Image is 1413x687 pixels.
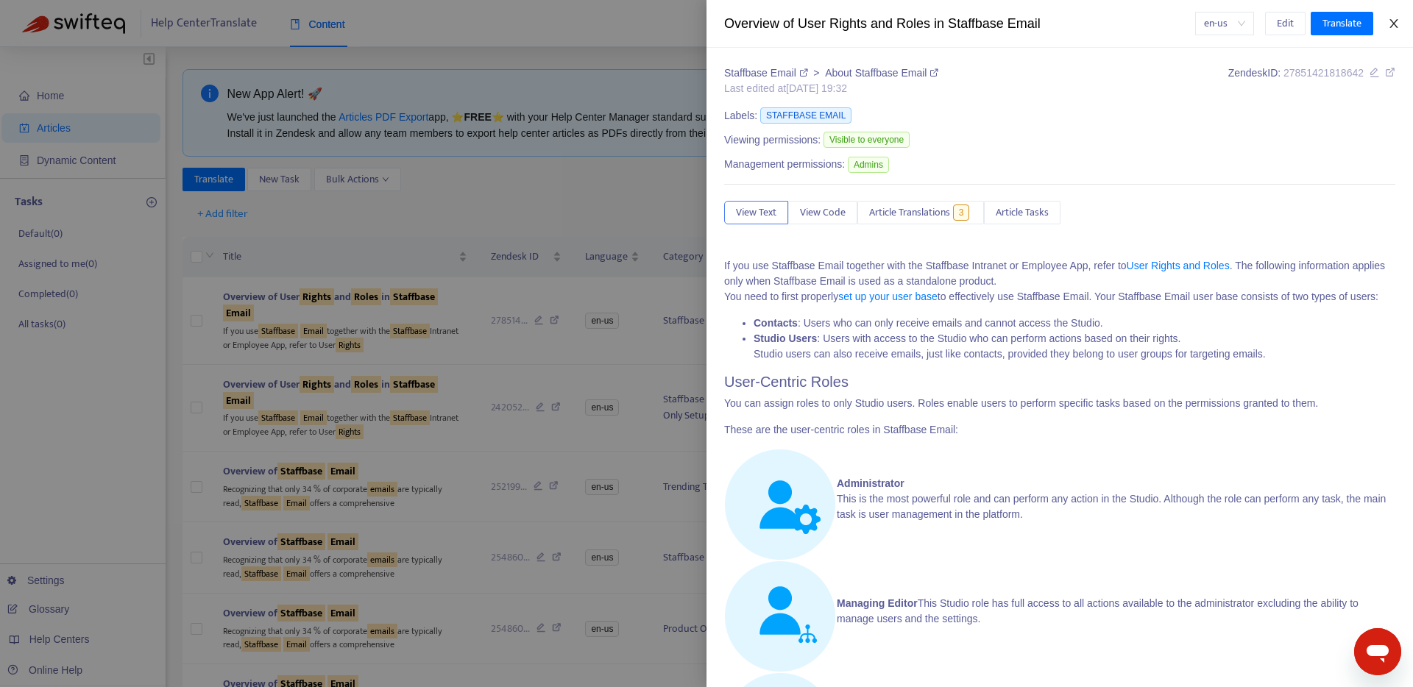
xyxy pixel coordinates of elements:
[824,132,910,148] span: Visible to everyone
[724,396,1395,411] p: You can assign roles to only Studio users. Roles enable users to perform specific tasks based on ...
[984,201,1060,224] button: Article Tasks
[754,332,817,344] strong: Studio Users
[754,331,1395,362] li: : Users with access to the Studio who can perform actions based on their rights.
[724,67,810,79] a: Staffbase Email
[1127,260,1230,271] a: User Rights and Roles
[1388,18,1400,29] span: close
[1204,13,1245,35] span: en-us
[1322,15,1361,32] span: Translate
[725,449,835,560] img: Admin.png
[1311,12,1373,35] button: Translate
[1384,17,1404,31] button: Close
[724,108,757,124] span: Labels:
[825,67,938,79] a: About Staffbase Email
[953,204,970,221] span: 3
[724,81,938,96] div: Last edited at [DATE] 19:32
[724,14,1195,34] div: Overview of User Rights and Roles in Staffbase Email
[754,317,798,329] strong: Contacts
[1277,15,1294,32] span: Edit
[837,477,904,489] strong: Administrator
[837,596,1395,627] p: This Studio role has full access to all actions available to the administrator excluding the abil...
[837,597,918,609] strong: Managing Editor
[724,132,821,148] span: Viewing permissions:
[724,65,938,81] div: >
[724,289,1395,305] p: You need to first properly to effectively use Staffbase Email. Your Staffbase Email user base con...
[1265,12,1306,35] button: Edit
[724,157,845,172] span: Management permissions:
[1283,67,1364,79] span: 27851421818642
[857,201,984,224] button: Article Translations3
[837,476,1395,522] p: This is the most powerful role and can perform any action in the Studio. Although the role can pe...
[1228,65,1395,96] div: Zendesk ID:
[724,201,788,224] button: View Text
[724,373,1395,391] h2: User-Centric Roles
[838,291,938,302] a: set up your user base
[754,316,1395,331] li: : Users who can only receive emails and cannot access the Studio.
[736,204,776,221] span: View Text
[1354,628,1401,675] iframe: Button to launch messaging window
[725,561,835,672] img: Managing_Editor_Icon.png
[724,422,1395,438] p: These are the user-centric roles in Staffbase Email:
[848,157,889,173] span: Admins
[800,204,846,221] span: View Code
[724,258,1395,289] div: If you use Staffbase Email together with the Staffbase Intranet or Employee App, refer to . The f...
[788,201,857,224] button: View Code
[996,204,1049,221] span: Article Tasks
[760,107,851,124] span: STAFFBASE EMAIL
[869,204,950,221] span: Article Translations
[754,346,1395,362] div: Studio users can also receive emails, just like contacts, provided they belong to user groups for...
